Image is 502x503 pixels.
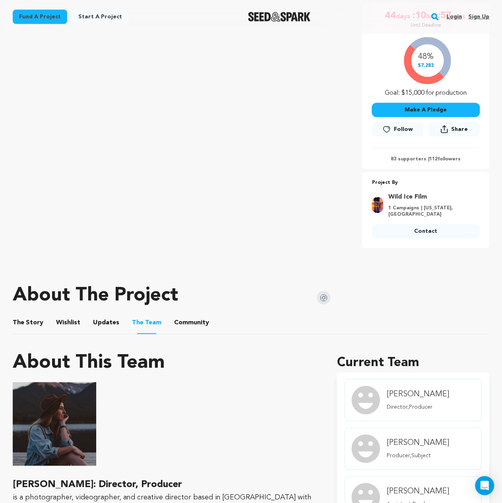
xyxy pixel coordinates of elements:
[132,318,161,328] span: Team
[13,286,178,305] h1: About The Project
[386,403,449,411] p: Director,Producer
[317,291,330,304] img: Seed&Spark Instagram Icon
[13,318,43,328] span: Story
[446,10,462,23] a: Login
[93,318,119,328] span: Updates
[428,122,480,136] button: Share
[56,318,80,328] span: Wishlist
[388,192,475,202] a: Goto Wild Ice Film profile
[13,382,96,466] img: 1753678446-Untitled%20design%20(12).jpg
[13,353,165,372] h1: About This Team
[351,386,380,414] img: Team Image
[351,434,380,463] img: Team Image
[248,12,310,21] img: Seed&Spark Logo Dark Mode
[372,197,383,213] img: e185fddf824c56ec.jpg
[345,427,481,470] a: member.name Profile
[13,318,24,328] span: The
[475,476,494,495] div: Open Intercom Messenger
[372,178,480,187] p: Project By
[429,157,438,162] span: 112
[13,10,67,24] a: Fund a project
[428,122,480,140] span: Share
[451,125,468,133] span: Share
[388,205,475,218] p: 1 Campaigns | [US_STATE], [GEOGRAPHIC_DATA]
[468,10,489,23] a: Sign up
[386,389,449,400] h4: [PERSON_NAME]
[13,480,182,489] strong: [PERSON_NAME]: Director, Producer
[72,10,128,24] a: Start a project
[345,379,481,421] a: member.name Profile
[372,103,480,117] button: Make A Pledge
[372,156,480,162] p: 83 supporters | followers
[386,437,449,448] h4: [PERSON_NAME]
[372,122,423,136] a: Follow
[386,486,449,497] h4: [PERSON_NAME]
[174,318,209,328] span: Community
[386,452,449,460] p: Producer,Subject
[372,224,480,238] a: Contact
[337,353,489,372] h1: Current Team
[394,125,413,133] span: Follow
[248,12,310,21] a: Seed&Spark Homepage
[132,318,143,328] span: The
